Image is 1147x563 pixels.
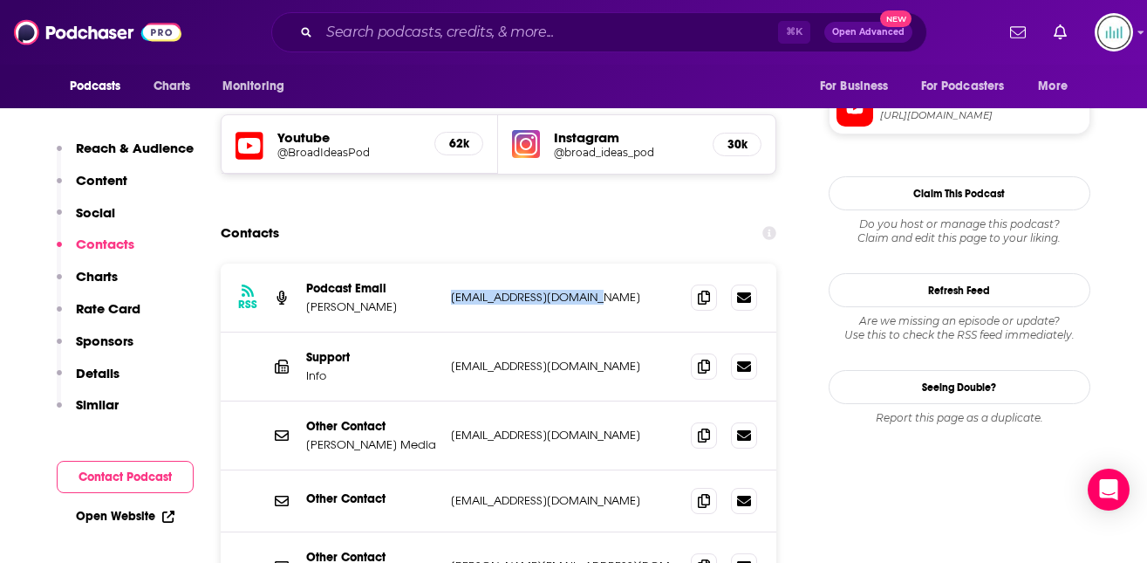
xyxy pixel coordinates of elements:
button: open menu [910,70,1030,103]
p: [PERSON_NAME] [306,299,437,314]
h5: 62k [449,136,468,151]
a: Charts [142,70,201,103]
p: Reach & Audience [76,140,194,156]
p: [EMAIL_ADDRESS][DOMAIN_NAME] [451,493,678,508]
span: ⌘ K [778,21,810,44]
p: [PERSON_NAME] Media [306,437,437,452]
input: Search podcasts, credits, & more... [319,18,778,46]
span: Do you host or manage this podcast? [829,217,1090,231]
span: For Podcasters [921,74,1005,99]
button: Rate Card [57,300,140,333]
button: Content [57,172,127,204]
button: Reach & Audience [57,140,194,172]
button: Charts [57,268,118,300]
button: Contacts [57,236,134,268]
div: Are we missing an episode or update? Use this to check the RSS feed immediately. [829,314,1090,342]
button: Open AdvancedNew [824,22,912,43]
a: @broad_ideas_pod [554,146,699,159]
a: Show notifications dropdown [1047,17,1074,47]
span: Charts [154,74,191,99]
button: Contact Podcast [57,461,194,493]
p: [EMAIL_ADDRESS][DOMAIN_NAME] [451,290,678,305]
h5: Youtube [277,129,421,146]
button: Similar [57,396,119,429]
button: Show profile menu [1095,13,1133,51]
p: [EMAIL_ADDRESS][DOMAIN_NAME] [451,359,678,374]
p: Podcast Email [306,281,437,296]
p: Content [76,172,127,189]
a: Seeing Double? [829,370,1090,404]
a: YouTube[URL][DOMAIN_NAME] [836,90,1082,127]
p: Support [306,350,437,365]
p: Other Contact [306,491,437,506]
h5: 30k [727,137,747,152]
p: Sponsors [76,333,133,349]
h2: Contacts [221,216,279,250]
button: Claim This Podcast [829,176,1090,210]
button: open menu [58,70,144,103]
a: Show notifications dropdown [1003,17,1033,47]
p: Contacts [76,236,134,252]
button: Social [57,204,115,237]
button: open menu [808,70,911,103]
button: Sponsors [57,333,133,365]
p: Other Contact [306,419,437,434]
button: open menu [210,70,307,103]
p: Info [306,368,437,383]
span: Logged in as podglomerate [1095,13,1133,51]
span: https://www.youtube.com/@BroadIdeasPod [880,109,1082,122]
p: Social [76,204,115,221]
a: Open Website [76,509,174,524]
p: Charts [76,268,118,285]
span: More [1038,74,1068,99]
p: Similar [76,396,119,413]
img: User Profile [1095,13,1133,51]
button: Details [57,365,119,397]
h5: Instagram [554,129,699,146]
a: @BroadIdeasPod [277,146,421,159]
span: Podcasts [70,74,121,99]
div: Claim and edit this page to your liking. [829,217,1090,245]
button: open menu [1026,70,1089,103]
div: Report this page as a duplicate. [829,411,1090,425]
span: Open Advanced [832,28,905,37]
h3: RSS [238,298,257,312]
span: Monitoring [222,74,284,99]
button: Refresh Feed [829,273,1090,307]
img: iconImage [512,130,540,158]
span: For Business [820,74,889,99]
p: Details [76,365,119,381]
div: Search podcasts, credits, & more... [271,12,927,52]
p: [EMAIL_ADDRESS][DOMAIN_NAME] [451,428,678,443]
div: Open Intercom Messenger [1088,469,1130,511]
p: Rate Card [76,300,140,317]
span: New [880,10,911,27]
img: Podchaser - Follow, Share and Rate Podcasts [14,16,181,49]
